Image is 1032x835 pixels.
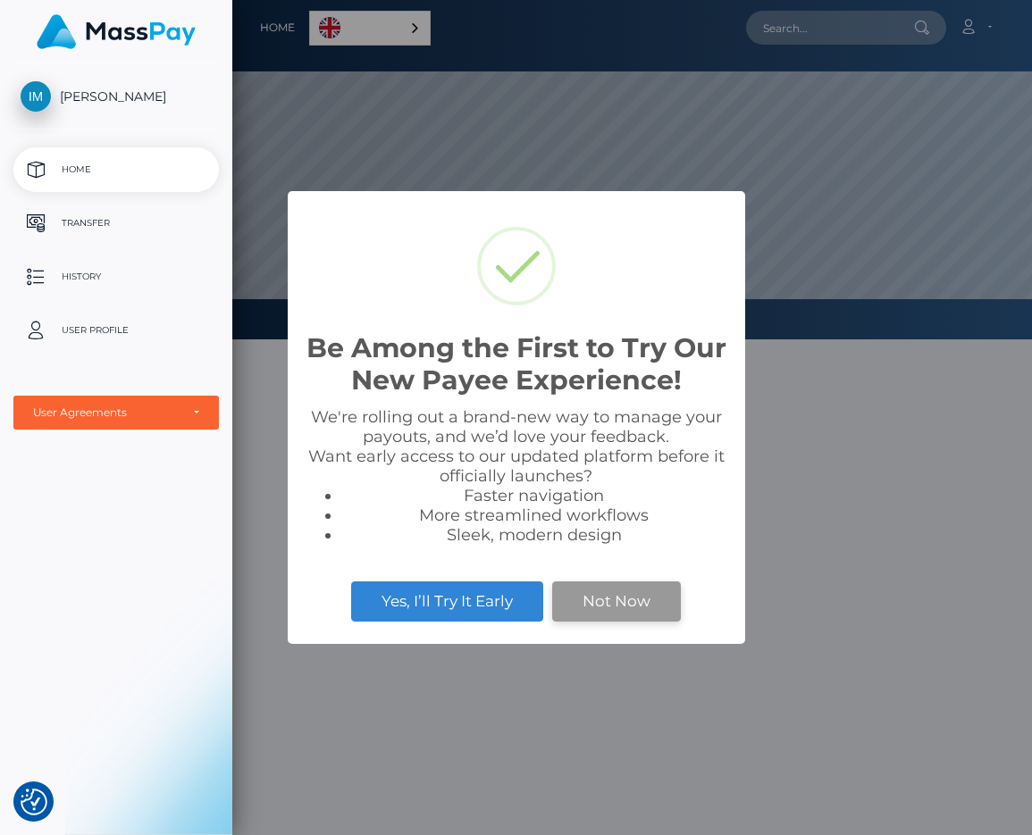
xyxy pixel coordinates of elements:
[13,88,219,104] span: [PERSON_NAME]
[341,525,727,545] li: Sleek, modern design
[306,407,727,545] div: We're rolling out a brand-new way to manage your payouts, and we’d love your feedback. Want early...
[33,405,180,420] div: User Agreements
[21,789,47,815] button: Consent Preferences
[21,263,212,290] p: History
[341,486,727,505] li: Faster navigation
[21,156,212,183] p: Home
[306,332,727,397] h2: Be Among the First to Try Our New Payee Experience!
[552,581,681,621] button: Not Now
[21,210,212,237] p: Transfer
[21,789,47,815] img: Revisit consent button
[341,505,727,525] li: More streamlined workflows
[37,14,196,49] img: MassPay
[351,581,543,621] button: Yes, I’ll Try It Early
[21,317,212,344] p: User Profile
[13,396,219,430] button: User Agreements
